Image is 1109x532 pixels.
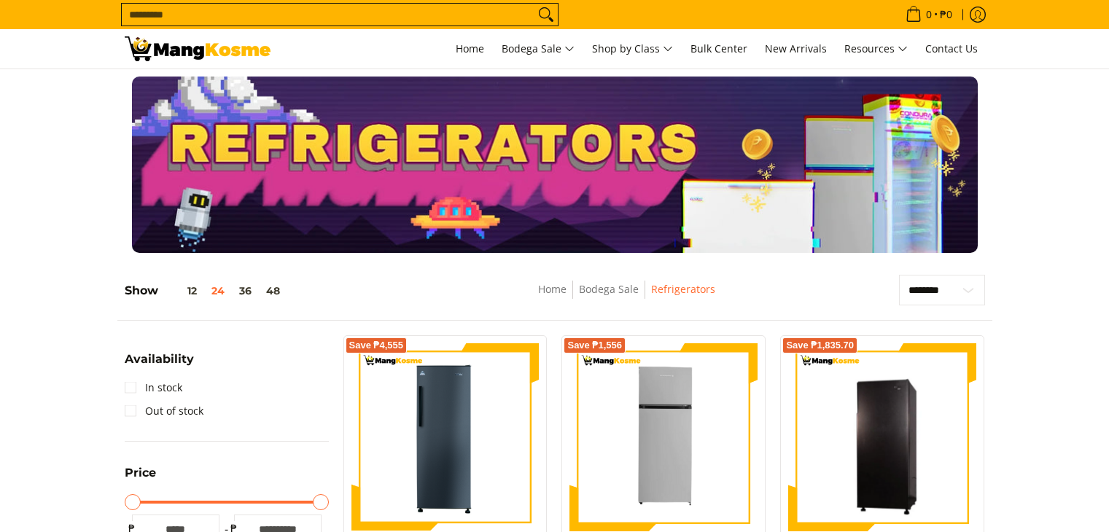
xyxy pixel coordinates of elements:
[158,285,204,297] button: 12
[901,7,957,23] span: •
[538,282,567,296] a: Home
[786,341,854,350] span: Save ₱1,835.70
[938,9,954,20] span: ₱0
[502,40,575,58] span: Bodega Sale
[232,285,259,297] button: 36
[125,467,156,490] summary: Open
[494,29,582,69] a: Bodega Sale
[125,376,182,399] a: In stock
[125,283,287,298] h5: Show
[579,282,639,296] a: Bodega Sale
[765,42,827,55] span: New Arrivals
[918,29,985,69] a: Contact Us
[569,343,758,531] img: Kelvinator 7.3 Cu.Ft. Direct Cool KLC Manual Defrost Standard Refrigerator (Silver) (Class A)
[204,285,232,297] button: 24
[125,353,194,376] summary: Open
[690,42,747,55] span: Bulk Center
[758,29,834,69] a: New Arrivals
[534,4,558,26] button: Search
[837,29,915,69] a: Resources
[925,42,978,55] span: Contact Us
[448,29,491,69] a: Home
[567,341,622,350] span: Save ₱1,556
[651,282,715,296] a: Refrigerators
[125,36,271,61] img: Bodega Sale Refrigerator l Mang Kosme: Home Appliances Warehouse Sale
[125,467,156,479] span: Price
[924,9,934,20] span: 0
[456,42,484,55] span: Home
[788,345,976,529] img: Condura 7.3 Cu. Ft. Single Door - Direct Cool Inverter Refrigerator, CSD700SAi (Class A)
[432,281,822,313] nav: Breadcrumbs
[125,353,194,365] span: Availability
[125,399,203,423] a: Out of stock
[259,285,287,297] button: 48
[592,40,673,58] span: Shop by Class
[585,29,680,69] a: Shop by Class
[683,29,755,69] a: Bulk Center
[844,40,908,58] span: Resources
[349,341,404,350] span: Save ₱4,555
[351,343,540,531] img: Condura 7.0 Cu. Ft. Upright Freezer Inverter Refrigerator, CUF700MNi (Class A)
[285,29,985,69] nav: Main Menu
